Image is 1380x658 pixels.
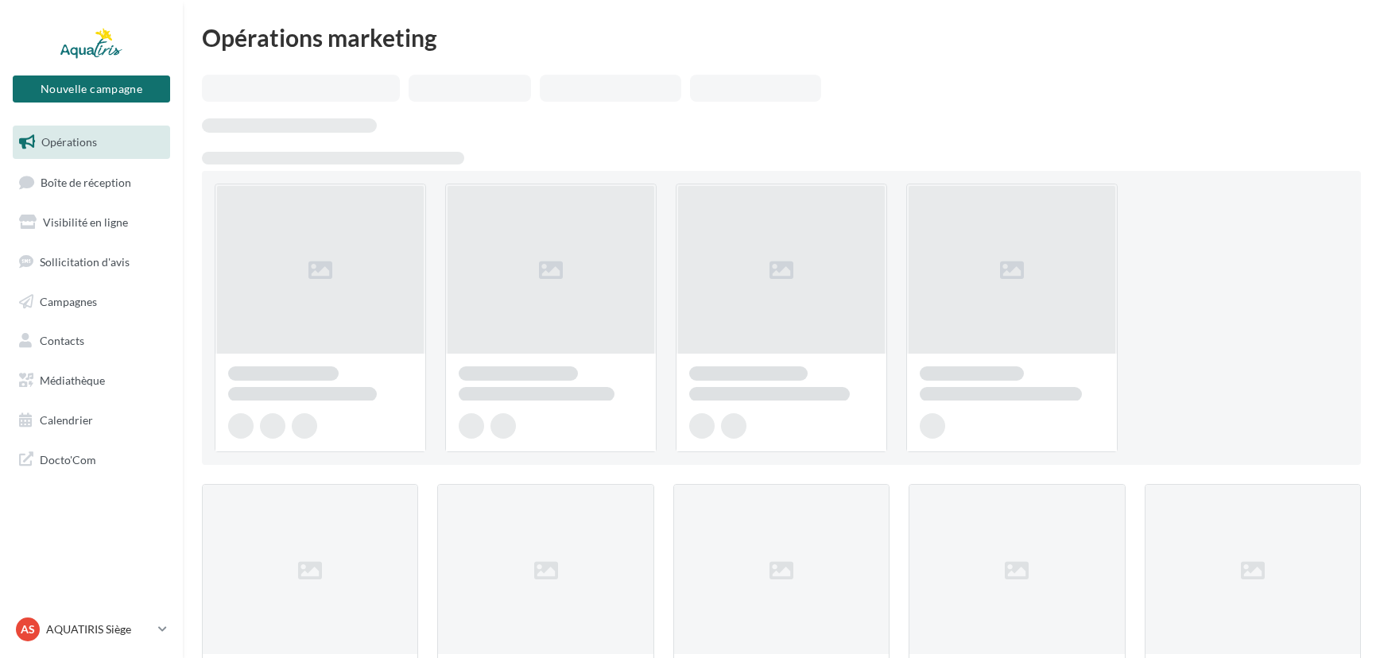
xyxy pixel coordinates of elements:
a: Campagnes [10,285,173,319]
span: Opérations [41,135,97,149]
span: Contacts [40,334,84,347]
a: Boîte de réception [10,165,173,199]
span: Boîte de réception [41,175,131,188]
span: Campagnes [40,294,97,308]
a: Docto'Com [10,443,173,476]
span: AS [21,621,35,637]
a: Médiathèque [10,364,173,397]
span: Calendrier [40,413,93,427]
a: Opérations [10,126,173,159]
div: Opérations marketing [202,25,1361,49]
span: Médiathèque [40,374,105,387]
a: Sollicitation d'avis [10,246,173,279]
span: Visibilité en ligne [43,215,128,229]
a: Calendrier [10,404,173,437]
p: AQUATIRIS Siège [46,621,152,637]
a: AS AQUATIRIS Siège [13,614,170,644]
span: Sollicitation d'avis [40,255,130,269]
a: Contacts [10,324,173,358]
button: Nouvelle campagne [13,75,170,103]
span: Docto'Com [40,449,96,470]
a: Visibilité en ligne [10,206,173,239]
